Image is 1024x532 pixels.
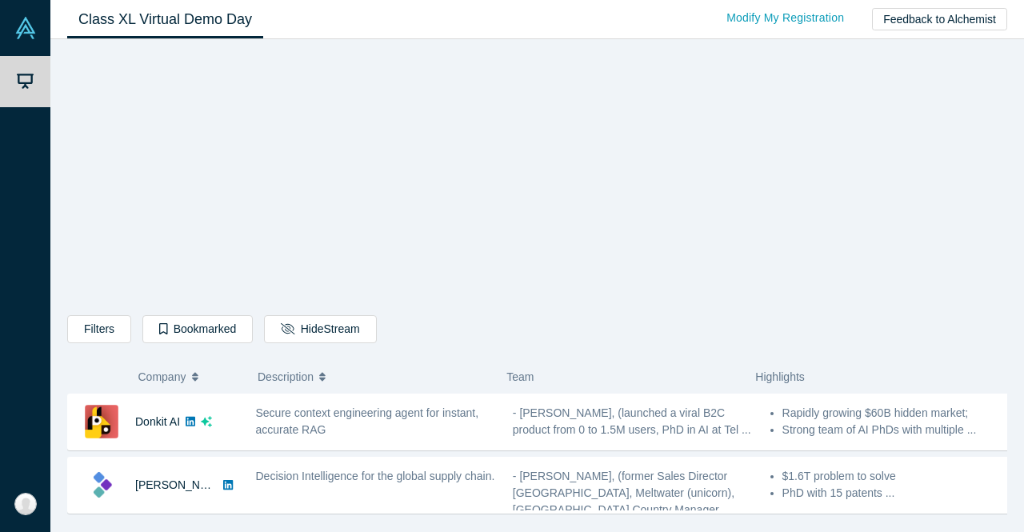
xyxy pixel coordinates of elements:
a: Class XL Virtual Demo Day [67,1,263,38]
button: HideStream [264,315,376,343]
button: Feedback to Alchemist [872,8,1007,30]
button: Company [138,360,242,394]
button: Bookmarked [142,315,253,343]
li: PhD with 15 patents ... [782,485,1010,502]
li: Strong team of AI PhDs with multiple ... [782,422,1010,438]
img: Alchemist Vault Logo [14,17,37,39]
span: Highlights [755,370,804,383]
iframe: Alchemist Class XL Demo Day: Vault [314,52,761,303]
a: Donkit AI [135,415,180,428]
span: Company [138,360,186,394]
a: [PERSON_NAME] [135,478,227,491]
li: Rapidly growing $60B hidden market; [782,405,1010,422]
span: Secure context engineering agent for instant, accurate RAG [256,406,479,436]
span: Description [258,360,314,394]
a: Modify My Registration [710,4,861,32]
button: Description [258,360,490,394]
span: - [PERSON_NAME], (launched a viral B2C product from 0 to 1.5M users, PhD in AI at Tel ... [513,406,751,436]
img: Kimaru AI's Logo [85,468,118,502]
span: Team [506,370,534,383]
svg: dsa ai sparkles [201,416,212,427]
span: Decision Intelligence for the global supply chain. [256,470,495,482]
li: $1.6T problem to solve [782,468,1010,485]
button: Filters [67,315,131,343]
img: Donkit AI's Logo [85,405,118,438]
span: - [PERSON_NAME], (former Sales Director [GEOGRAPHIC_DATA], Meltwater (unicorn), [GEOGRAPHIC_DATA]... [513,470,734,516]
img: Chris Copeland's Account [14,493,37,515]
